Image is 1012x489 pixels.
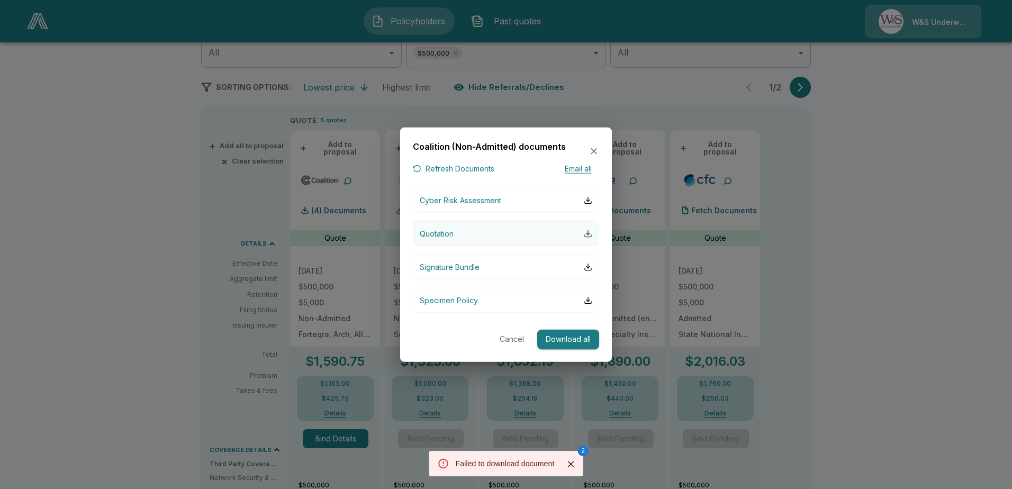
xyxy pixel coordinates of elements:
button: Cancel [495,330,529,349]
button: Signature Bundle [413,255,599,279]
button: Download all [537,330,599,349]
p: Specimen Policy [420,295,478,306]
button: Cyber Risk Assessment [413,188,599,213]
button: Close [563,456,579,472]
p: Cyber Risk Assessment [420,195,501,206]
span: 2 [577,446,588,456]
button: Specimen Policy [413,288,599,313]
div: Failed to download document [456,454,555,473]
p: Signature Bundle [420,261,480,273]
button: Email all [557,162,599,175]
p: Quotation [420,228,454,239]
h6: Coalition (Non-Admitted) documents [413,140,566,154]
button: Quotation [413,221,599,246]
button: Refresh Documents [413,162,494,175]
